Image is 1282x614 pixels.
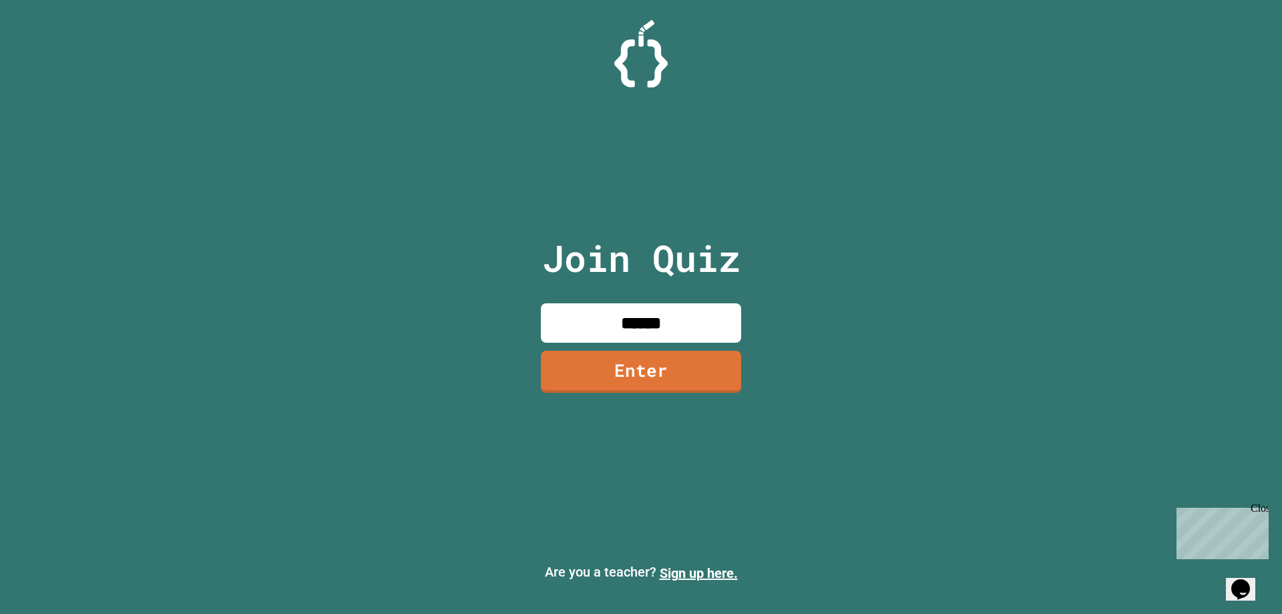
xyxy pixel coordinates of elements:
a: Sign up here. [660,565,738,581]
p: Join Quiz [542,231,740,286]
iframe: chat widget [1171,502,1269,559]
iframe: chat widget [1226,561,1269,601]
div: Chat with us now!Close [5,5,92,85]
p: Are you a teacher? [11,562,1271,583]
img: Logo.svg [614,20,668,88]
a: Enter [541,351,741,393]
